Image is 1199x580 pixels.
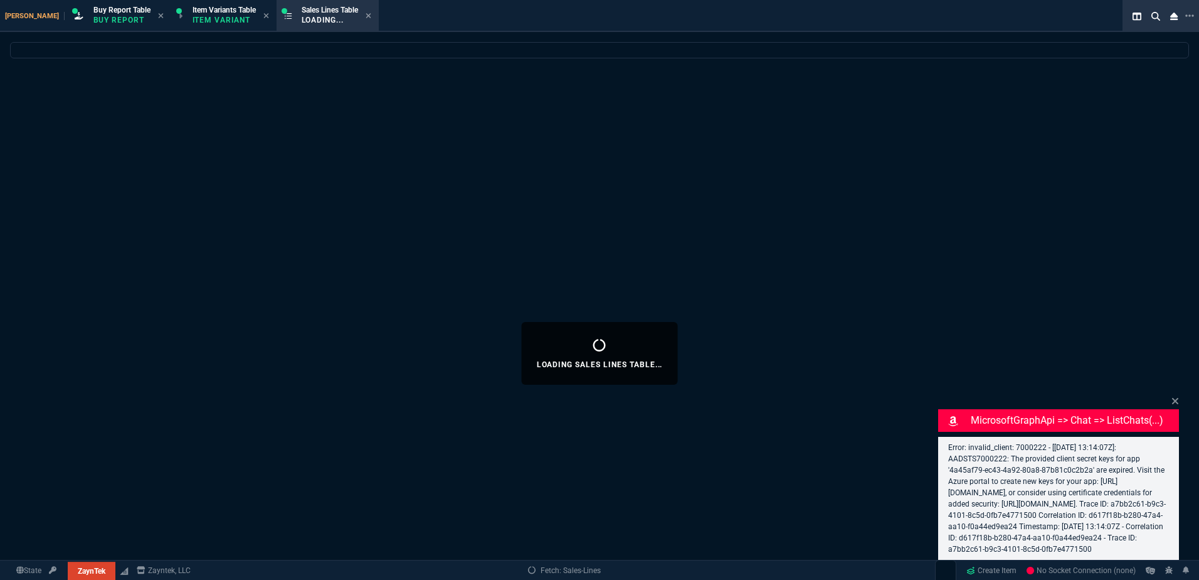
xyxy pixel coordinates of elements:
[13,565,45,576] a: Global State
[971,413,1176,428] p: MicrosoftGraphApi => chat => listChats(...)
[1027,566,1136,575] span: No Socket Connection (none)
[302,6,358,14] span: Sales Lines Table
[537,360,663,370] p: Loading Sales Lines Table...
[45,565,60,576] a: API TOKEN
[5,12,65,20] span: [PERSON_NAME]
[1128,9,1146,24] nx-icon: Split Panels
[302,15,358,25] p: Loading...
[133,565,194,576] a: msbcCompanyName
[1165,9,1183,24] nx-icon: Close Workbench
[948,442,1169,555] p: Error: invalid_client: 7000222 - [[DATE] 13:14:07Z]: AADSTS7000222: The provided client secret ke...
[158,11,164,21] nx-icon: Close Tab
[528,565,601,576] a: Fetch: Sales-Lines
[193,15,255,25] p: Item Variant
[366,11,371,21] nx-icon: Close Tab
[93,6,151,14] span: Buy Report Table
[1146,9,1165,24] nx-icon: Search
[93,15,151,25] p: Buy Report
[961,561,1022,580] a: Create Item
[1185,10,1194,22] nx-icon: Open New Tab
[193,6,256,14] span: Item Variants Table
[263,11,269,21] nx-icon: Close Tab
